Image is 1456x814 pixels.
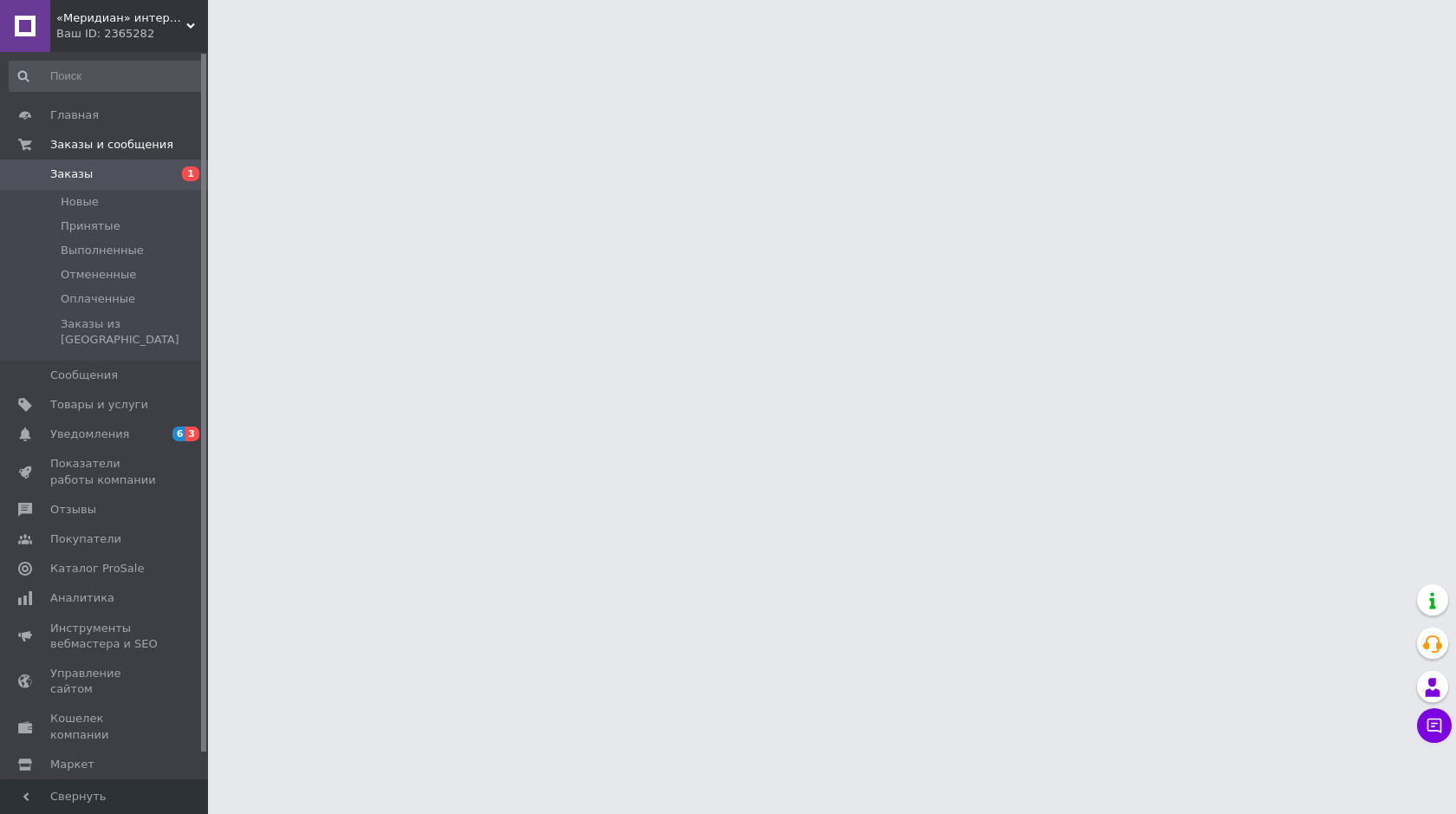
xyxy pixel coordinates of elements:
span: Оплаченные [61,291,135,307]
span: Аналитика [50,590,114,606]
span: 6 [172,427,186,441]
span: Отзывы [50,502,96,518]
span: Уведомления [50,427,129,442]
span: Покупатели [50,531,121,547]
span: Выполненные [61,243,144,258]
span: Товары и услуги [50,397,148,413]
span: Управление сайтом [50,666,160,697]
span: 3 [185,427,199,441]
input: Поиск [9,61,205,92]
span: Каталог ProSale [50,561,144,576]
span: 1 [182,166,199,181]
button: Чат с покупателем [1417,708,1452,743]
div: Ваш ID: 2365282 [56,26,208,42]
span: Сообщения [50,368,118,383]
span: Инструменты вебмастера и SEO [50,621,160,652]
span: Принятые [61,218,120,234]
span: Главная [50,107,99,123]
span: Кошелек компании [50,711,160,742]
span: «Меридиан» интернет-магазин [56,10,186,26]
span: Отмененные [61,267,136,283]
span: Заказы и сообщения [50,137,173,153]
span: Маркет [50,757,94,772]
span: Новые [61,194,99,210]
span: Заказы [50,166,93,182]
span: Заказы из [GEOGRAPHIC_DATA] [61,316,203,348]
span: Показатели работы компании [50,456,160,487]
